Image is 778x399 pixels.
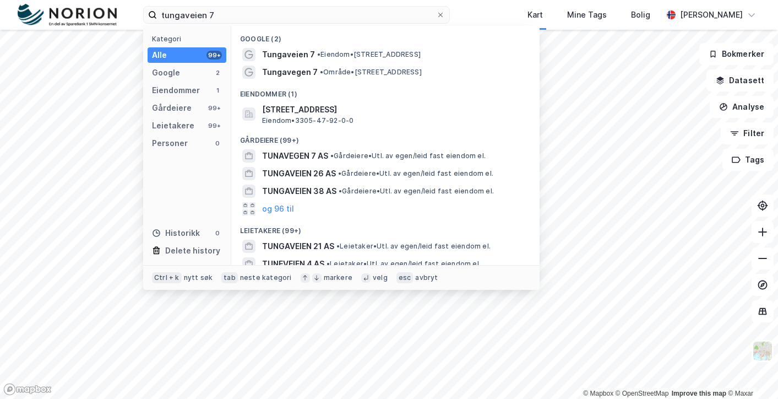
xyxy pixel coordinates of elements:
[152,272,182,283] div: Ctrl + k
[583,390,613,397] a: Mapbox
[672,390,726,397] a: Improve this map
[240,273,292,282] div: neste kategori
[710,96,774,118] button: Analyse
[317,50,320,58] span: •
[567,8,607,21] div: Mine Tags
[152,84,200,97] div: Eiendommer
[339,187,342,195] span: •
[631,8,650,21] div: Bolig
[152,66,180,79] div: Google
[165,244,220,257] div: Delete history
[723,346,778,399] div: Kontrollprogram for chat
[616,390,669,397] a: OpenStreetMap
[184,273,213,282] div: nytt søk
[213,68,222,77] div: 2
[752,341,773,362] img: Z
[231,81,540,101] div: Eiendommer (1)
[206,104,222,112] div: 99+
[320,68,422,77] span: Område • [STREET_ADDRESS]
[213,86,222,95] div: 1
[320,68,323,76] span: •
[527,8,543,21] div: Kart
[152,48,167,62] div: Alle
[338,169,493,178] span: Gårdeiere • Utl. av egen/leid fast eiendom el.
[330,152,334,160] span: •
[206,121,222,130] div: 99+
[396,272,414,283] div: esc
[327,260,481,268] span: Leietaker • Utl. av egen/leid fast eiendom el.
[262,66,318,79] span: Tungavegen 7
[231,127,540,147] div: Gårdeiere (99+)
[157,7,436,23] input: Søk på adresse, matrikkel, gårdeiere, leietakere eller personer
[680,8,743,21] div: [PERSON_NAME]
[317,50,421,59] span: Eiendom • [STREET_ADDRESS]
[330,152,486,160] span: Gårdeiere • Utl. av egen/leid fast eiendom el.
[262,240,334,253] span: TUNGAVEIEN 21 AS
[327,260,330,268] span: •
[262,116,353,125] span: Eiendom • 3305-47-92-0-0
[262,185,336,198] span: TUNGAVEIEN 38 AS
[152,227,200,240] div: Historikk
[262,149,328,163] span: TUNAVEGEN 7 AS
[336,242,340,250] span: •
[262,48,315,61] span: Tungaveien 7
[213,139,222,148] div: 0
[152,101,192,115] div: Gårdeiere
[338,169,341,177] span: •
[18,4,117,26] img: norion-logo.80e7a08dc31c2e691866.png
[324,273,352,282] div: markere
[415,273,438,282] div: avbryt
[262,257,324,271] span: TUNEVEIEN 4 AS
[336,242,491,251] span: Leietaker • Utl. av egen/leid fast eiendom el.
[213,229,222,238] div: 0
[221,272,238,283] div: tab
[206,51,222,60] div: 99+
[699,43,774,65] button: Bokmerker
[262,103,526,116] span: [STREET_ADDRESS]
[723,346,778,399] iframe: Chat Widget
[152,137,188,150] div: Personer
[373,273,388,282] div: velg
[722,149,774,171] button: Tags
[231,26,540,46] div: Google (2)
[339,187,494,196] span: Gårdeiere • Utl. av egen/leid fast eiendom el.
[3,383,52,396] a: Mapbox homepage
[721,122,774,144] button: Filter
[152,119,194,132] div: Leietakere
[706,69,774,91] button: Datasett
[262,202,294,215] button: og 96 til
[231,218,540,238] div: Leietakere (99+)
[262,167,336,180] span: TUNGAVEIEN 26 AS
[152,35,226,43] div: Kategori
